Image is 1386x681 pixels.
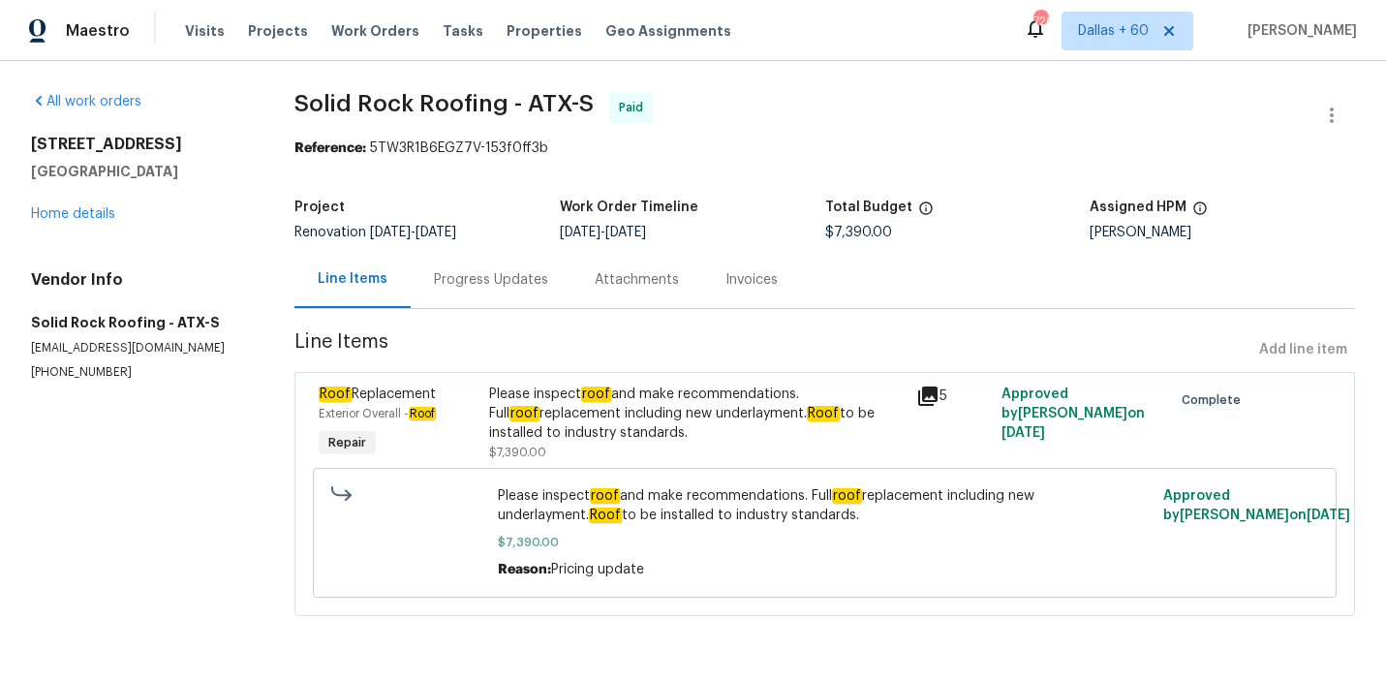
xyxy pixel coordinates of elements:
[294,201,345,214] h5: Project
[319,387,352,402] em: Roof
[319,408,436,419] span: Exterior Overall -
[1240,21,1357,41] span: [PERSON_NAME]
[498,486,1152,525] span: Please inspect and make recommendations. Full replacement including new underlayment. to be insta...
[321,433,374,452] span: Repair
[294,141,366,155] b: Reference:
[370,226,456,239] span: -
[409,407,436,420] em: Roof
[1182,390,1248,410] span: Complete
[498,533,1152,552] span: $7,390.00
[619,98,651,117] span: Paid
[1192,201,1208,226] span: The hpm assigned to this work order.
[31,162,248,181] h5: [GEOGRAPHIC_DATA]
[294,332,1251,368] span: Line Items
[434,270,548,290] div: Progress Updates
[595,270,679,290] div: Attachments
[1078,21,1149,41] span: Dallas + 60
[825,226,892,239] span: $7,390.00
[31,135,248,154] h2: [STREET_ADDRESS]
[807,406,840,421] em: Roof
[31,364,248,381] p: [PHONE_NUMBER]
[1001,387,1145,440] span: Approved by [PERSON_NAME] on
[509,406,539,421] em: roof
[318,269,387,289] div: Line Items
[560,201,698,214] h5: Work Order Timeline
[918,201,934,226] span: The total cost of line items that have been proposed by Opendoor. This sum includes line items th...
[294,139,1355,158] div: 5TW3R1B6EGZ7V-153f0ff3b
[1090,226,1355,239] div: [PERSON_NAME]
[1033,12,1047,31] div: 720
[294,92,594,115] span: Solid Rock Roofing - ATX-S
[560,226,646,239] span: -
[66,21,130,41] span: Maestro
[489,385,904,443] div: Please inspect and make recommendations. Full replacement including new underlayment. to be insta...
[498,563,551,576] span: Reason:
[605,21,731,41] span: Geo Assignments
[1163,489,1350,522] span: Approved by [PERSON_NAME] on
[31,340,248,356] p: [EMAIL_ADDRESS][DOMAIN_NAME]
[370,226,411,239] span: [DATE]
[560,226,601,239] span: [DATE]
[725,270,778,290] div: Invoices
[31,207,115,221] a: Home details
[916,385,990,408] div: 5
[489,447,546,458] span: $7,390.00
[31,270,248,290] h4: Vendor Info
[331,21,419,41] span: Work Orders
[248,21,308,41] span: Projects
[1090,201,1186,214] h5: Assigned HPM
[1001,426,1045,440] span: [DATE]
[1307,509,1350,522] span: [DATE]
[319,387,436,402] span: Replacement
[185,21,225,41] span: Visits
[416,226,456,239] span: [DATE]
[31,95,141,108] a: All work orders
[589,508,622,523] em: Roof
[581,387,611,402] em: roof
[605,226,646,239] span: [DATE]
[443,24,483,38] span: Tasks
[590,488,620,504] em: roof
[832,488,862,504] em: roof
[825,201,912,214] h5: Total Budget
[294,226,456,239] span: Renovation
[507,21,582,41] span: Properties
[551,563,644,576] span: Pricing update
[31,313,248,332] h5: Solid Rock Roofing - ATX-S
